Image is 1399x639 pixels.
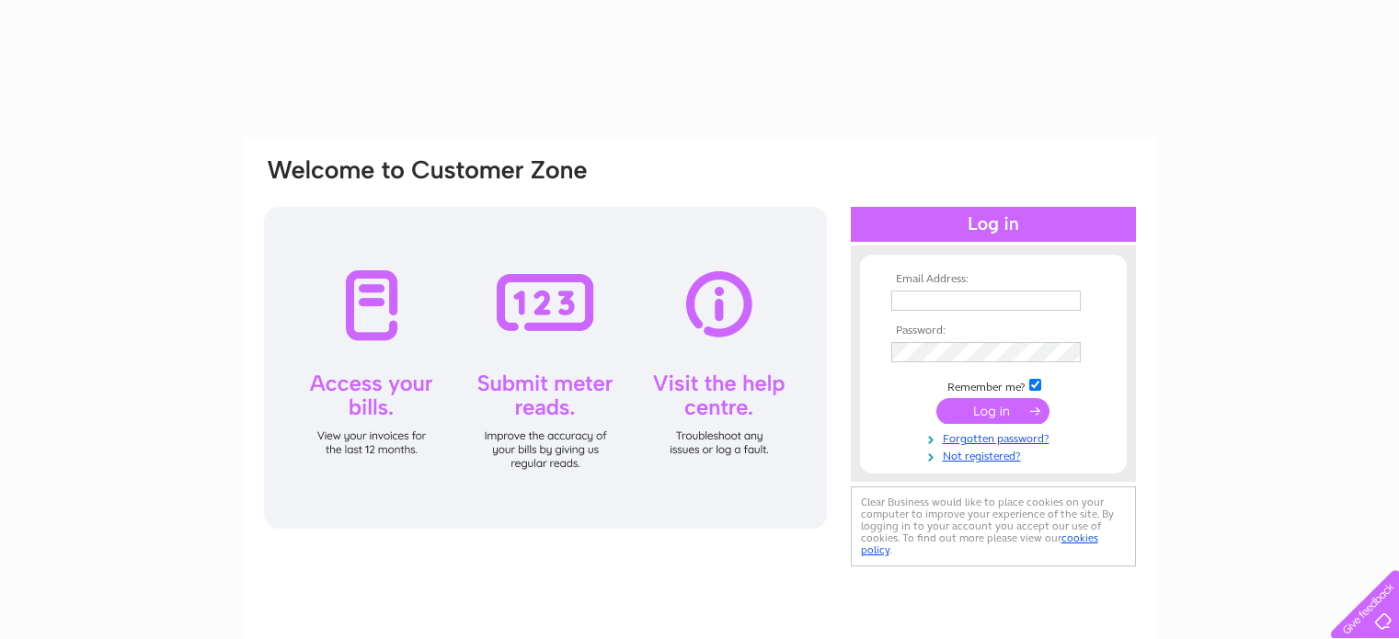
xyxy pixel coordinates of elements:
a: Forgotten password? [891,428,1100,446]
a: cookies policy [861,531,1098,556]
td: Remember me? [887,376,1100,394]
div: Clear Business would like to place cookies on your computer to improve your experience of the sit... [851,486,1136,566]
th: Password: [887,325,1100,337]
a: Not registered? [891,446,1100,463]
th: Email Address: [887,273,1100,286]
input: Submit [936,398,1049,424]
